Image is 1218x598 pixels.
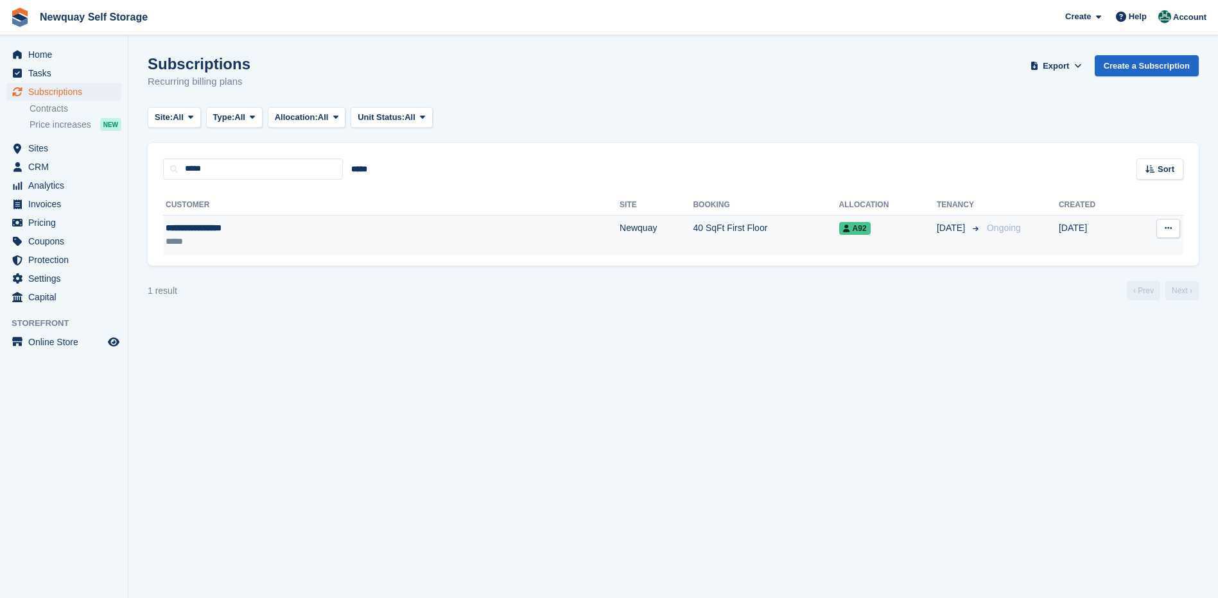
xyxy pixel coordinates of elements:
span: Account [1173,11,1206,24]
span: Help [1129,10,1147,23]
a: menu [6,158,121,176]
img: JON [1158,10,1171,23]
span: Unit Status: [358,111,405,124]
p: Recurring billing plans [148,74,250,89]
span: Export [1043,60,1069,73]
span: Ongoing [987,223,1021,233]
th: Created [1059,195,1131,216]
a: menu [6,333,121,351]
a: Previous [1127,281,1160,300]
td: 40 SqFt First Floor [693,215,839,255]
div: NEW [100,118,121,131]
th: Allocation [839,195,937,216]
span: Protection [28,251,105,269]
span: Coupons [28,232,105,250]
a: Create a Subscription [1095,55,1199,76]
span: Storefront [12,317,128,330]
span: Pricing [28,214,105,232]
span: Capital [28,288,105,306]
a: menu [6,139,121,157]
span: CRM [28,158,105,176]
nav: Page [1124,281,1201,300]
a: menu [6,46,121,64]
button: Export [1028,55,1084,76]
span: All [173,111,184,124]
a: menu [6,251,121,269]
span: Online Store [28,333,105,351]
th: Site [620,195,693,216]
a: Preview store [106,334,121,350]
a: Price increases NEW [30,117,121,132]
span: Type: [213,111,235,124]
a: menu [6,269,121,287]
span: Allocation: [275,111,318,124]
span: Analytics [28,176,105,194]
a: Next [1165,281,1199,300]
td: [DATE] [1059,215,1131,255]
a: menu [6,214,121,232]
span: Site: [155,111,173,124]
img: stora-icon-8386f47178a22dfd0bd8f6a31ec36ba5ce8667c1dd55bd0f319d3a0aa187defe.svg [10,8,30,27]
span: All [234,111,245,124]
button: Allocation: All [268,107,346,128]
span: Home [28,46,105,64]
span: A92 [839,222,871,235]
a: menu [6,232,121,250]
span: Sort [1158,163,1174,176]
th: Tenancy [937,195,982,216]
button: Type: All [206,107,263,128]
span: Price increases [30,119,91,131]
span: All [405,111,415,124]
a: menu [6,83,121,101]
a: Contracts [30,103,121,115]
a: Newquay Self Storage [35,6,153,28]
span: Invoices [28,195,105,213]
span: All [318,111,329,124]
button: Unit Status: All [351,107,432,128]
th: Booking [693,195,839,216]
a: menu [6,176,121,194]
button: Site: All [148,107,201,128]
th: Customer [163,195,620,216]
span: Tasks [28,64,105,82]
a: menu [6,64,121,82]
div: 1 result [148,284,177,298]
span: Sites [28,139,105,157]
h1: Subscriptions [148,55,250,73]
td: Newquay [620,215,693,255]
span: Settings [28,269,105,287]
span: Subscriptions [28,83,105,101]
a: menu [6,288,121,306]
span: Create [1065,10,1091,23]
span: [DATE] [937,221,968,235]
a: menu [6,195,121,213]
